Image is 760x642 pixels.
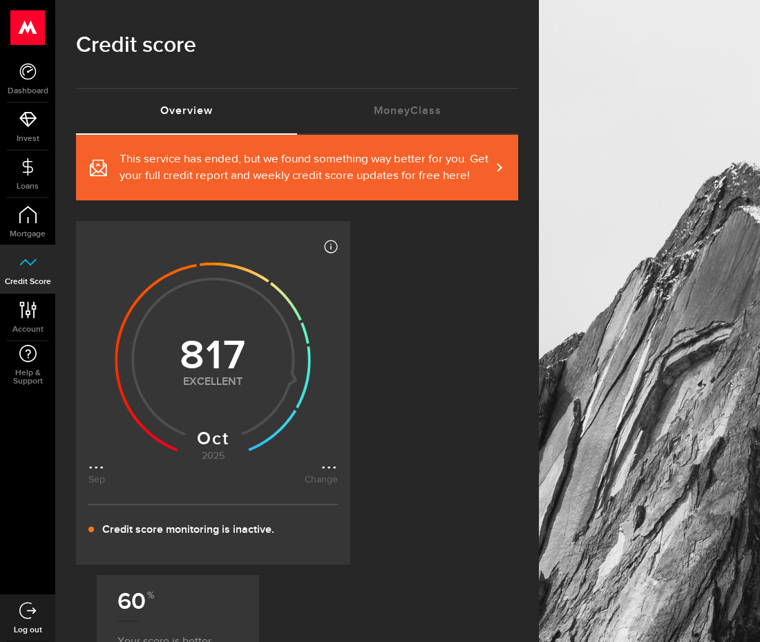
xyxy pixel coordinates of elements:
[76,28,518,64] h1: Credit score
[76,88,518,135] ul: Tabs Navigation
[76,89,297,133] a: Overview
[297,89,518,133] a: MoneyClass
[102,522,274,538] p: Credit score monitoring is inactive.
[120,151,491,185] span: This service has ended, but we found something way better for you. Get your full credit report an...
[117,587,153,616] b: 60
[76,135,518,200] a: This service has ended, but we found something way better for you. Get your full credit report an...
[11,6,53,47] button: Open LiveChat chat widget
